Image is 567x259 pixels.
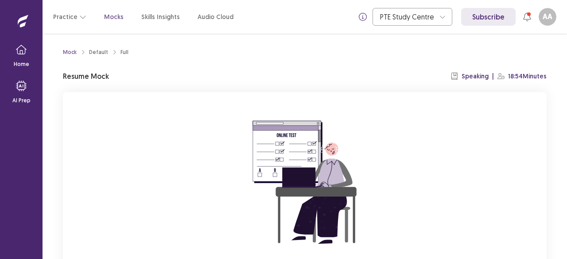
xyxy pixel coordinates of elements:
[380,8,435,25] div: PTE Study Centre
[63,48,77,56] a: Mock
[539,8,556,26] button: AA
[355,9,371,25] button: info
[104,12,124,22] a: Mocks
[508,72,547,81] p: 18:54 Minutes
[53,9,86,25] button: Practice
[89,48,108,56] div: Default
[141,12,180,22] a: Skills Insights
[462,72,489,81] p: Speaking
[198,12,233,22] a: Audio Cloud
[120,48,128,56] div: Full
[63,71,109,81] p: Resume Mock
[12,97,31,104] p: AI Prep
[63,48,128,56] nav: breadcrumb
[14,60,29,68] p: Home
[461,8,516,26] a: Subscribe
[492,72,494,81] p: |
